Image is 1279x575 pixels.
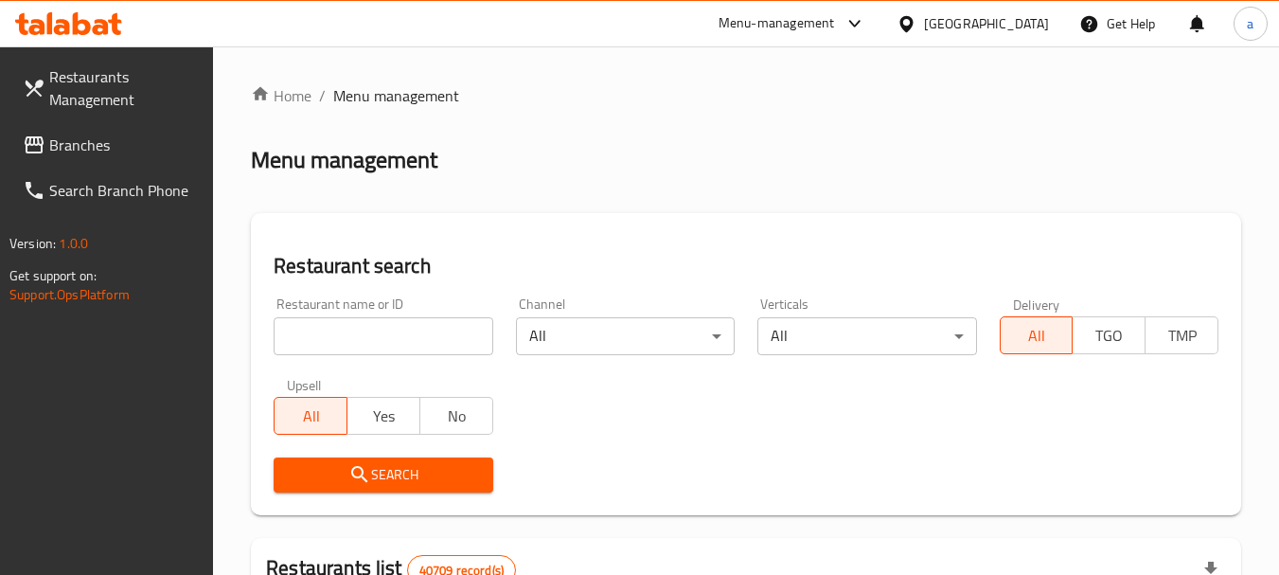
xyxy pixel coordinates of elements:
span: Search [289,463,477,487]
div: [GEOGRAPHIC_DATA] [924,13,1049,34]
label: Delivery [1013,297,1060,311]
button: TMP [1145,316,1218,354]
span: All [1008,322,1066,350]
label: Upsell [287,378,322,391]
h2: Restaurant search [274,252,1218,280]
button: No [419,397,493,435]
a: Restaurants Management [8,54,214,122]
li: / [319,84,326,107]
a: Home [251,84,311,107]
a: Search Branch Phone [8,168,214,213]
h2: Menu management [251,145,437,175]
span: No [428,403,486,430]
div: All [516,317,735,355]
span: Search Branch Phone [49,179,199,202]
span: Version: [9,231,56,256]
span: TMP [1153,322,1211,350]
span: 1.0.0 [59,231,88,256]
span: Yes [355,403,413,430]
nav: breadcrumb [251,84,1241,107]
button: TGO [1072,316,1146,354]
a: Support.OpsPlatform [9,282,130,307]
span: Menu management [333,84,459,107]
a: Branches [8,122,214,168]
span: All [282,403,340,430]
button: All [1000,316,1074,354]
button: Search [274,458,492,493]
button: All [274,397,347,435]
span: Restaurants Management [49,65,199,111]
span: TGO [1080,322,1138,350]
span: Branches [49,134,199,156]
span: a [1247,13,1253,34]
button: Yes [346,397,420,435]
div: Menu-management [719,12,835,35]
div: All [757,317,976,355]
input: Search for restaurant name or ID.. [274,317,492,355]
span: Get support on: [9,263,97,288]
